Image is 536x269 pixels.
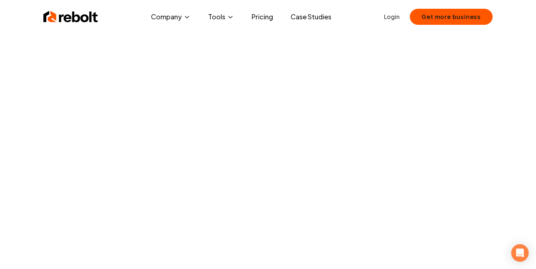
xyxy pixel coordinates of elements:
a: Case Studies [285,9,337,24]
a: Login [384,12,400,21]
a: Pricing [246,9,279,24]
img: Rebolt Logo [43,9,98,24]
button: Company [145,9,197,24]
button: Tools [202,9,240,24]
div: Open Intercom Messenger [511,244,529,262]
button: Get more business [410,9,493,25]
